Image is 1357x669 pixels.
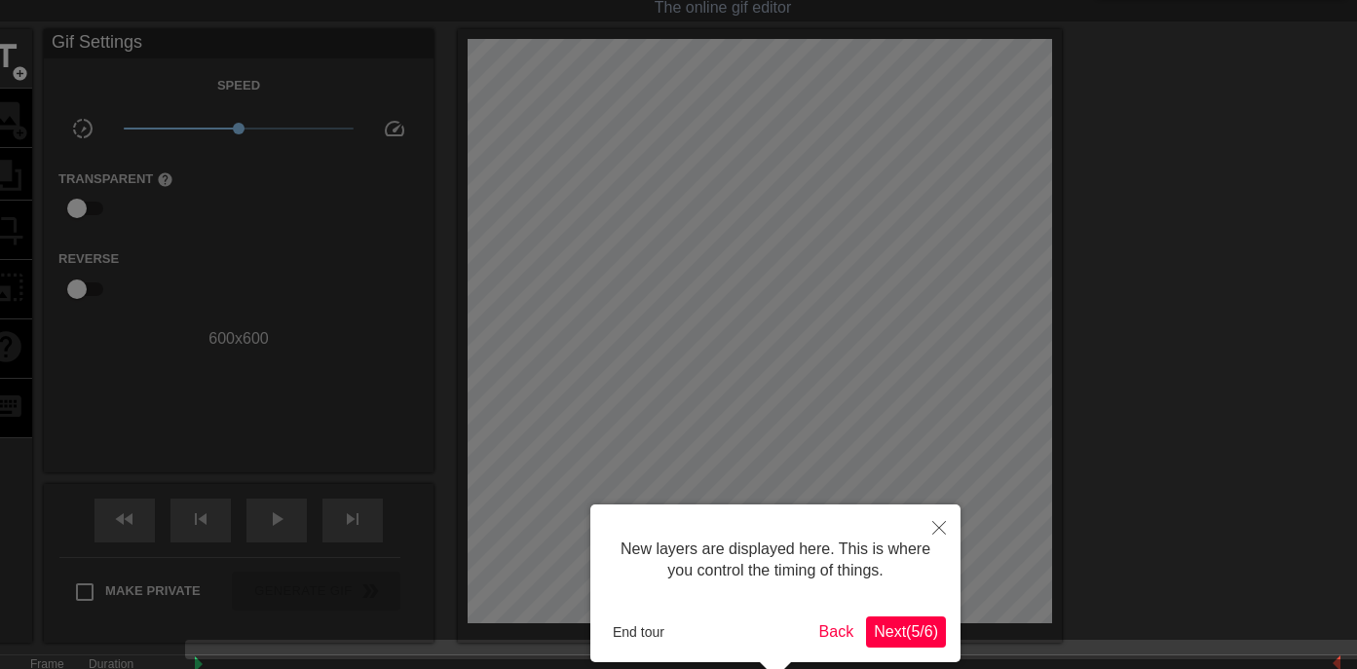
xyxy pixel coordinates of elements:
[866,616,946,648] button: Next
[874,623,938,640] span: Next ( 5 / 6 )
[605,617,672,647] button: End tour
[605,519,946,602] div: New layers are displayed here. This is where you control the timing of things.
[918,504,961,549] button: Close
[811,616,862,648] button: Back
